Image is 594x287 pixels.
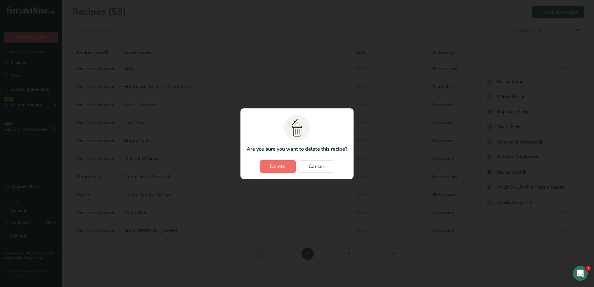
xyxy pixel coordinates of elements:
span: Cancel [308,163,324,170]
p: Are you sure you want to delete this recipe? [247,145,347,153]
button: Cancel [298,160,334,173]
span: Delete [270,163,286,170]
iframe: Intercom live chat [573,266,588,281]
span: 1 [586,266,591,271]
button: Delete [260,160,296,173]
